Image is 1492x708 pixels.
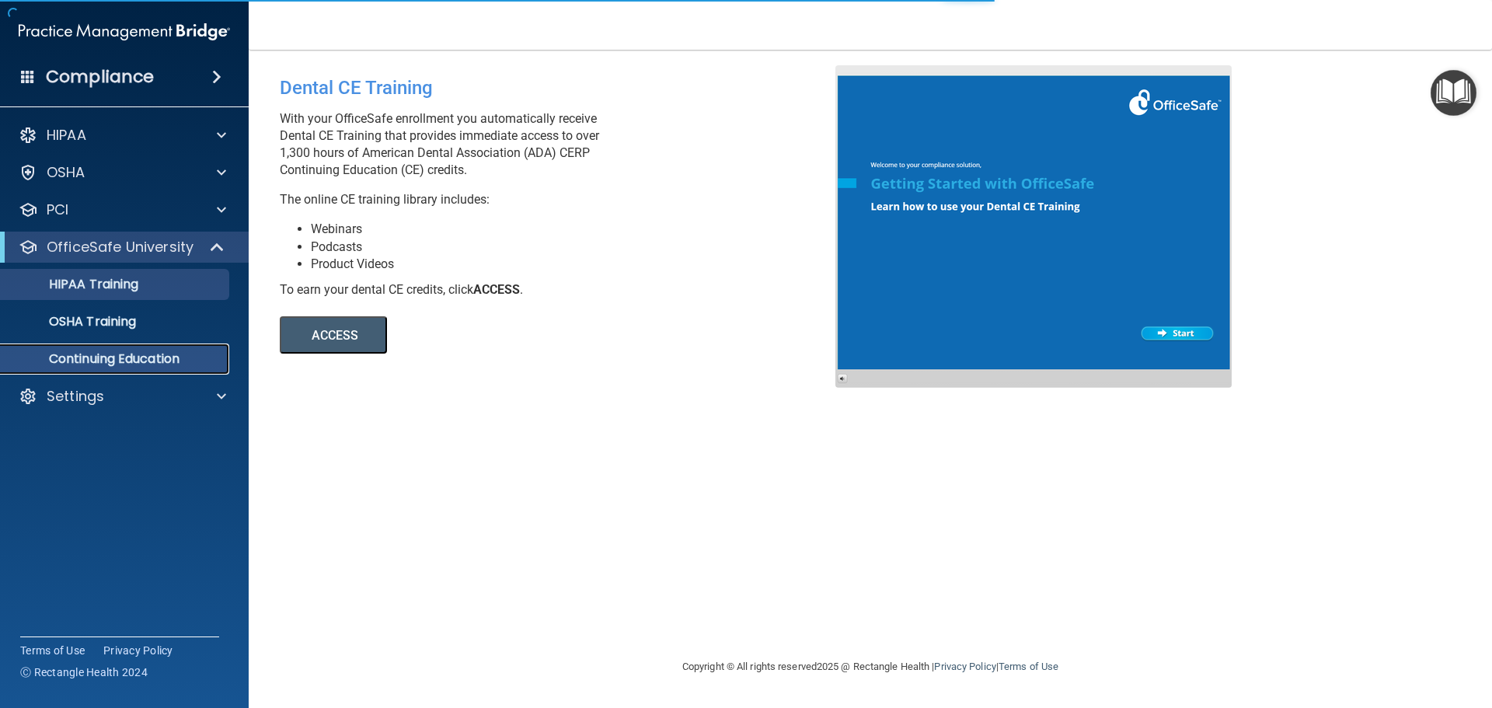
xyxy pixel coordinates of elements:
p: Continuing Education [10,351,222,367]
p: With your OfficeSafe enrollment you automatically receive Dental CE Training that provides immedi... [280,110,847,179]
li: Product Videos [311,256,847,273]
p: HIPAA Training [10,277,138,292]
li: Webinars [311,221,847,238]
p: OfficeSafe University [47,238,193,256]
p: OSHA [47,163,85,182]
img: PMB logo [19,16,230,47]
div: Dental CE Training [280,65,847,110]
b: ACCESS [473,282,520,297]
li: Podcasts [311,239,847,256]
div: Copyright © All rights reserved 2025 @ Rectangle Health | | [587,642,1154,692]
a: HIPAA [19,126,226,145]
a: Settings [19,387,226,406]
a: Privacy Policy [103,643,173,658]
button: ACCESS [280,316,387,354]
p: PCI [47,201,68,219]
button: Open Resource Center [1431,70,1476,116]
a: PCI [19,201,226,219]
p: The online CE training library includes: [280,191,847,208]
a: Terms of Use [999,661,1058,672]
p: HIPAA [47,126,86,145]
a: OfficeSafe University [19,238,225,256]
span: Ⓒ Rectangle Health 2024 [20,664,148,680]
h4: Compliance [46,66,154,88]
a: Privacy Policy [934,661,995,672]
a: ACCESS [280,330,705,342]
p: OSHA Training [10,314,136,330]
a: Terms of Use [20,643,85,658]
p: Settings [47,387,104,406]
a: OSHA [19,163,226,182]
div: To earn your dental CE credits, click . [280,281,847,298]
